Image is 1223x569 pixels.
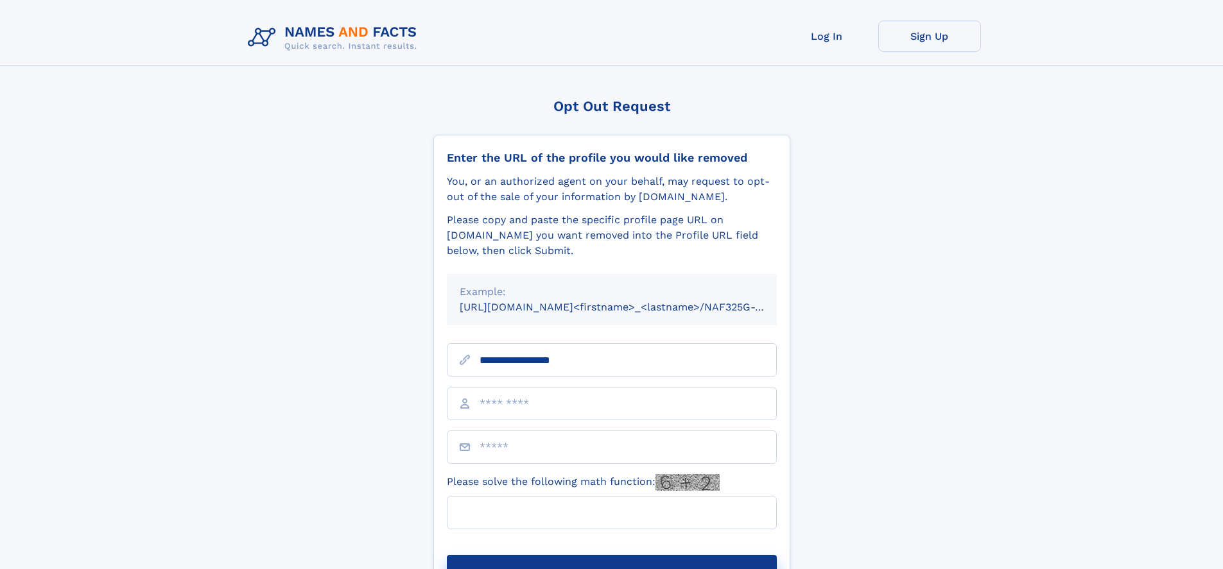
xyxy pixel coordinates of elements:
div: You, or an authorized agent on your behalf, may request to opt-out of the sale of your informatio... [447,174,777,205]
small: [URL][DOMAIN_NAME]<firstname>_<lastname>/NAF325G-xxxxxxxx [460,301,801,313]
a: Log In [776,21,878,52]
div: Opt Out Request [433,98,790,114]
div: Enter the URL of the profile you would like removed [447,151,777,165]
a: Sign Up [878,21,981,52]
div: Please copy and paste the specific profile page URL on [DOMAIN_NAME] you want removed into the Pr... [447,212,777,259]
div: Example: [460,284,764,300]
label: Please solve the following math function: [447,474,720,491]
img: Logo Names and Facts [243,21,428,55]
